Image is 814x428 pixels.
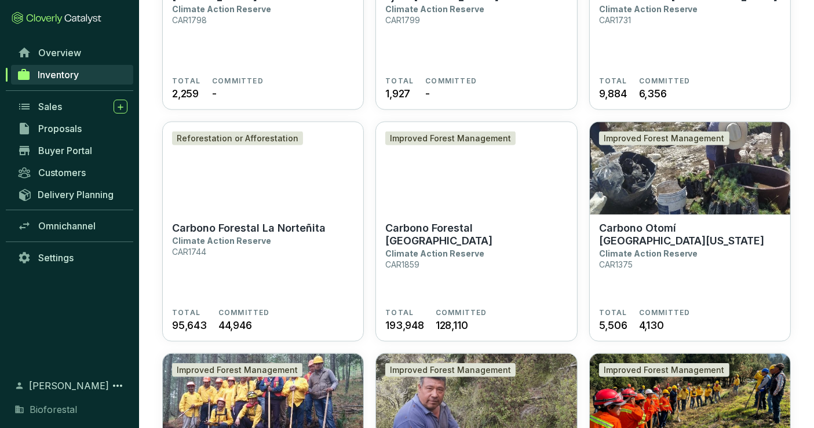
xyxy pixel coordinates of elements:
[218,317,252,333] span: 44,946
[172,15,207,25] p: CAR1798
[385,363,516,377] div: Improved Forest Management
[172,363,302,377] div: Improved Forest Management
[172,236,271,246] p: Climate Action Reserve
[385,15,420,25] p: CAR1799
[590,122,790,215] img: Carbono Otomí La Florida
[599,248,698,258] p: Climate Action Reserve
[436,317,468,333] span: 128,110
[376,122,576,215] img: Carbono Forestal La Catedral
[385,76,414,86] span: TOTAL
[385,317,424,333] span: 193,948
[385,308,414,317] span: TOTAL
[639,76,691,86] span: COMMITTED
[639,308,691,317] span: COMMITTED
[425,86,430,101] span: -
[218,308,270,317] span: COMMITTED
[425,76,477,86] span: COMMITTED
[599,131,729,145] div: Improved Forest Management
[38,220,96,232] span: Omnichannel
[11,65,133,85] a: Inventory
[38,47,81,58] span: Overview
[639,317,664,333] span: 4,130
[385,259,419,269] p: CAR1859
[589,122,791,342] a: Carbono Otomí La FloridaImproved Forest ManagementCarbono Otomí [GEOGRAPHIC_DATA][US_STATE]Climat...
[12,185,133,204] a: Delivery Planning
[172,308,200,317] span: TOTAL
[38,252,74,264] span: Settings
[12,97,133,116] a: Sales
[375,122,577,342] a: Carbono Forestal La CatedralImproved Forest ManagementCarbono Forestal [GEOGRAPHIC_DATA]Climate A...
[30,403,77,416] span: Bioforestal
[172,76,200,86] span: TOTAL
[385,4,484,14] p: Climate Action Reserve
[12,43,133,63] a: Overview
[385,86,410,101] span: 1,927
[29,379,109,393] span: [PERSON_NAME]
[212,86,217,101] span: -
[38,145,92,156] span: Buyer Portal
[639,86,667,101] span: 6,356
[38,123,82,134] span: Proposals
[38,101,62,112] span: Sales
[12,163,133,182] a: Customers
[599,222,781,247] p: Carbono Otomí [GEOGRAPHIC_DATA][US_STATE]
[212,76,264,86] span: COMMITTED
[38,189,114,200] span: Delivery Planning
[172,131,303,145] div: Reforestation or Afforestation
[172,247,206,257] p: CAR1744
[385,248,484,258] p: Climate Action Reserve
[163,122,363,215] img: Carbono Forestal La Norteñita
[12,141,133,160] a: Buyer Portal
[385,222,567,247] p: Carbono Forestal [GEOGRAPHIC_DATA]
[172,86,199,101] span: 2,259
[162,122,364,342] a: Carbono Forestal La NorteñitaReforestation or AfforestationCarbono Forestal La NorteñitaClimate A...
[599,308,627,317] span: TOTAL
[599,76,627,86] span: TOTAL
[385,131,516,145] div: Improved Forest Management
[12,216,133,236] a: Omnichannel
[172,4,271,14] p: Climate Action Reserve
[38,167,86,178] span: Customers
[599,259,633,269] p: CAR1375
[172,317,207,333] span: 95,643
[172,222,326,235] p: Carbono Forestal La Norteñita
[599,363,729,377] div: Improved Forest Management
[599,86,627,101] span: 9,884
[12,119,133,138] a: Proposals
[436,308,487,317] span: COMMITTED
[599,15,631,25] p: CAR1731
[599,317,627,333] span: 5,506
[38,69,79,81] span: Inventory
[12,248,133,268] a: Settings
[599,4,698,14] p: Climate Action Reserve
